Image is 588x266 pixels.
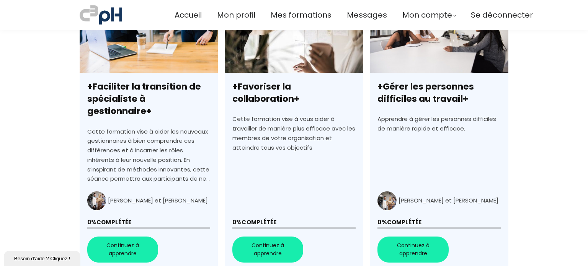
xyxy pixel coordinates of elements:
img: a70bc7685e0efc0bd0b04b3506828469.jpeg [80,4,122,26]
iframe: chat widget [4,249,82,266]
a: Mon profil [217,9,255,21]
a: Se déconnecter [471,9,533,21]
a: Messages [347,9,387,21]
a: Mes formations [271,9,332,21]
a: Accueil [175,9,202,21]
span: Mon compte [402,9,452,21]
